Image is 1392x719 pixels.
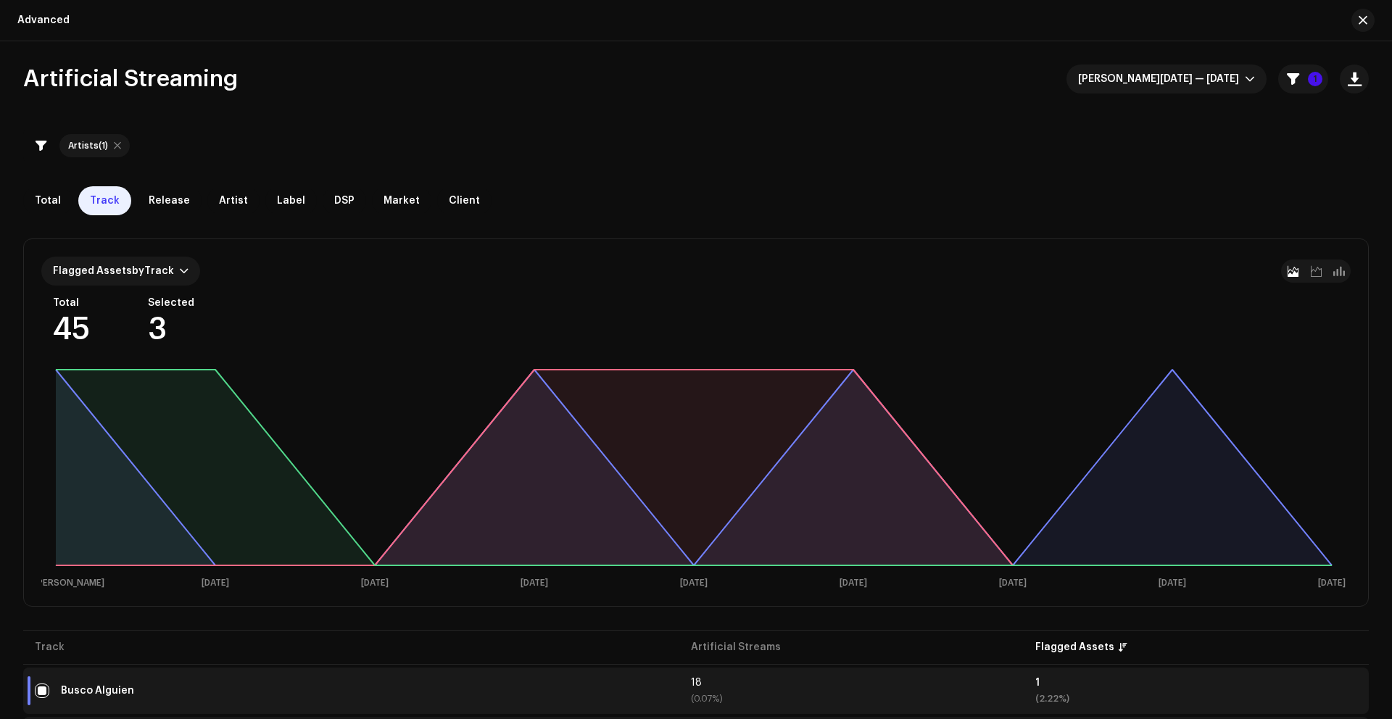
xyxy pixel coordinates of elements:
[361,578,389,588] text: [DATE]
[1078,65,1245,93] span: Jan 2025 — Sep 2025
[384,195,420,207] span: Market
[1278,65,1328,93] button: 1
[521,578,548,588] text: [DATE]
[1308,72,1322,86] p-badge: 1
[1159,578,1186,588] text: [DATE]
[840,578,867,588] text: [DATE]
[1035,694,1357,704] div: (2.22%)
[449,195,480,207] span: Client
[691,678,1013,688] div: 18
[219,195,248,207] span: Artist
[1035,678,1357,688] div: 1
[1245,65,1255,93] div: dropdown trigger
[691,694,1013,704] div: (0.07%)
[1318,578,1346,588] text: [DATE]
[999,578,1027,588] text: [DATE]
[277,195,305,207] span: Label
[334,195,355,207] span: DSP
[680,578,708,588] text: [DATE]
